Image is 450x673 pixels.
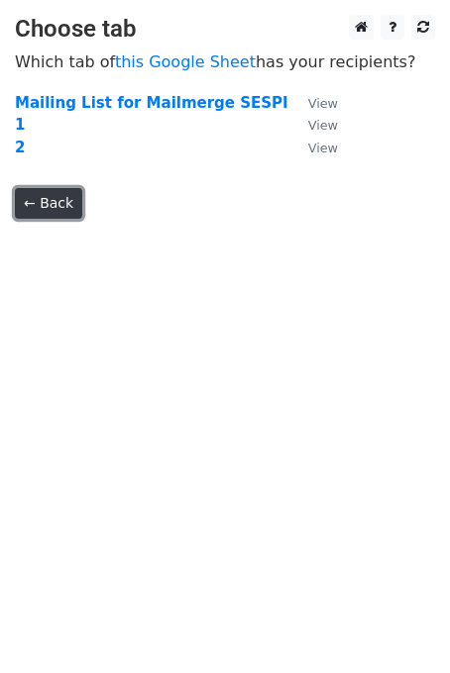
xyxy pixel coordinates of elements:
[15,116,25,134] a: 1
[351,578,450,673] iframe: Chat Widget
[308,96,338,111] small: View
[15,15,435,44] h3: Choose tab
[308,141,338,155] small: View
[115,52,256,71] a: this Google Sheet
[288,116,338,134] a: View
[288,94,338,112] a: View
[288,139,338,156] a: View
[15,51,435,72] p: Which tab of has your recipients?
[15,139,25,156] a: 2
[15,94,288,112] a: Mailing List for Mailmerge SESPI
[308,118,338,133] small: View
[15,188,82,219] a: ← Back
